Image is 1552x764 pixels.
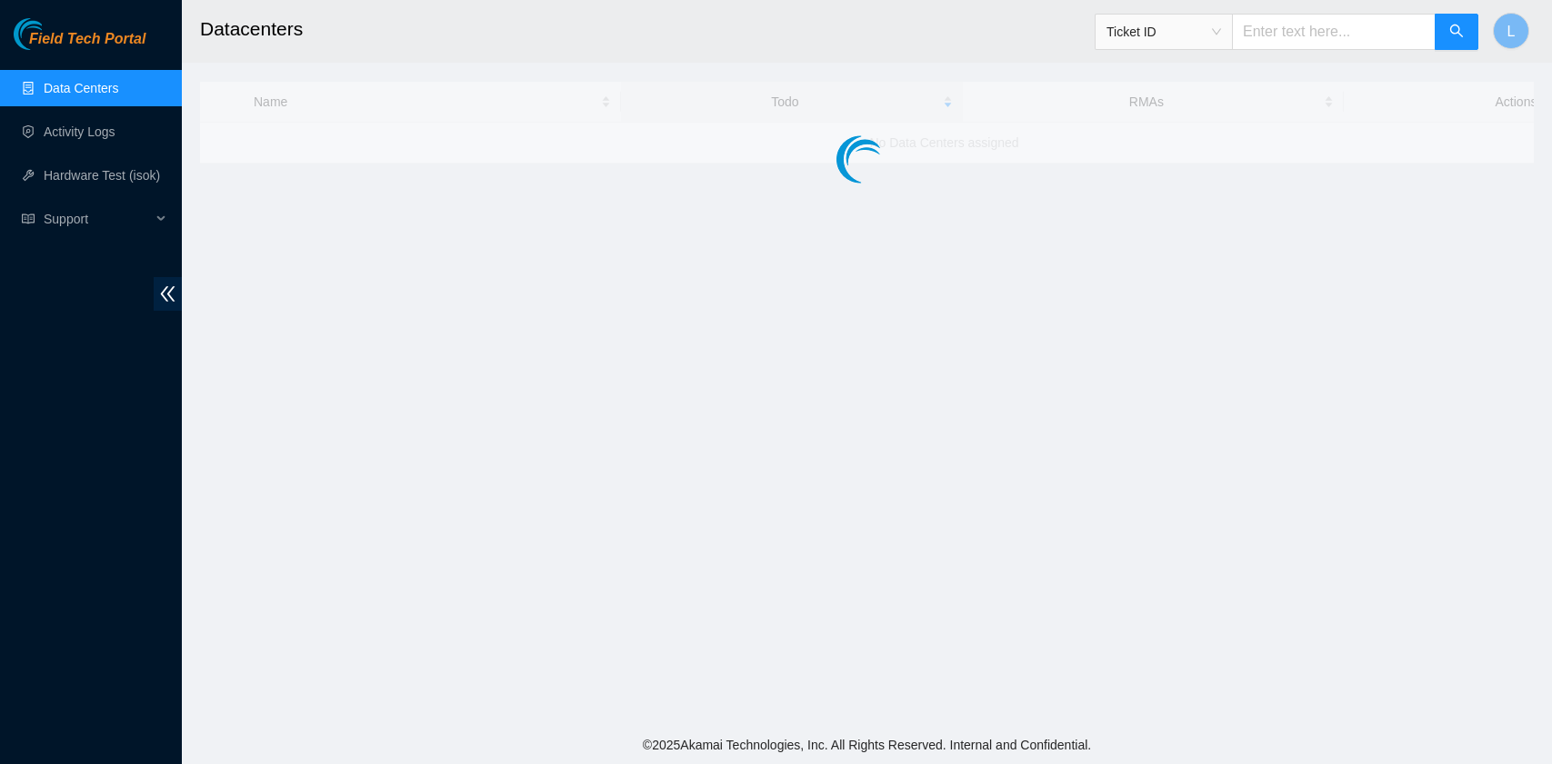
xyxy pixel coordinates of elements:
a: Akamai TechnologiesField Tech Portal [14,33,145,56]
span: search [1449,24,1464,41]
span: Field Tech Portal [29,31,145,48]
a: Activity Logs [44,124,115,139]
a: Hardware Test (isok) [44,168,160,183]
button: search [1435,14,1478,50]
button: L [1493,13,1529,49]
span: double-left [154,277,182,311]
span: read [22,213,35,225]
span: Support [44,201,151,237]
img: Akamai Technologies [14,18,92,50]
input: Enter text here... [1232,14,1436,50]
span: Ticket ID [1106,18,1221,45]
a: Data Centers [44,81,118,95]
span: L [1507,20,1516,43]
footer: © 2025 Akamai Technologies, Inc. All Rights Reserved. Internal and Confidential. [182,726,1552,764]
